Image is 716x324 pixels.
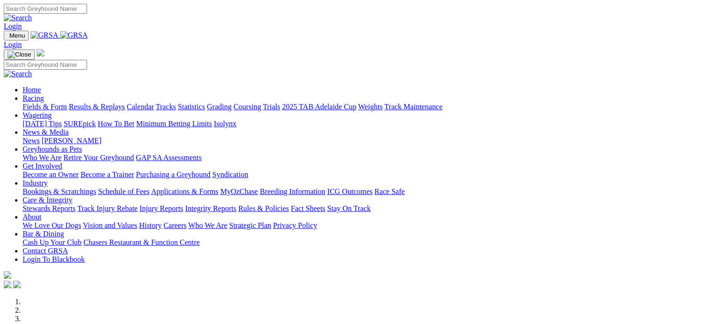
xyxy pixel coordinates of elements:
[263,103,280,111] a: Trials
[23,204,75,212] a: Stewards Reports
[8,51,31,58] img: Close
[37,49,44,57] img: logo-grsa-white.png
[23,94,44,102] a: Racing
[23,103,67,111] a: Fields & Form
[31,31,58,40] img: GRSA
[136,154,202,162] a: GAP SA Assessments
[4,14,32,22] img: Search
[212,170,248,178] a: Syndication
[291,204,325,212] a: Fact Sheets
[23,255,85,263] a: Login To Blackbook
[23,128,69,136] a: News & Media
[178,103,205,111] a: Statistics
[229,221,271,229] a: Strategic Plan
[23,111,52,119] a: Wagering
[64,120,96,128] a: SUREpick
[23,187,96,195] a: Bookings & Scratchings
[233,103,261,111] a: Coursing
[9,32,25,39] span: Menu
[136,120,212,128] a: Minimum Betting Limits
[41,137,101,145] a: [PERSON_NAME]
[163,221,186,229] a: Careers
[23,196,72,204] a: Care & Integrity
[136,170,210,178] a: Purchasing a Greyhound
[23,170,79,178] a: Become an Owner
[23,247,68,255] a: Contact GRSA
[23,238,81,246] a: Cash Up Your Club
[23,162,62,170] a: Get Involved
[156,103,176,111] a: Tracks
[23,213,41,221] a: About
[23,103,712,111] div: Racing
[23,204,712,213] div: Care & Integrity
[4,4,87,14] input: Search
[23,120,712,128] div: Wagering
[188,221,227,229] a: Who We Are
[23,145,82,153] a: Greyhounds as Pets
[23,221,712,230] div: About
[273,221,317,229] a: Privacy Policy
[260,187,325,195] a: Breeding Information
[23,154,712,162] div: Greyhounds as Pets
[69,103,125,111] a: Results & Replays
[77,204,137,212] a: Track Injury Rebate
[98,120,135,128] a: How To Bet
[185,204,236,212] a: Integrity Reports
[4,60,87,70] input: Search
[64,154,134,162] a: Retire Your Greyhound
[13,281,21,288] img: twitter.svg
[23,221,81,229] a: We Love Our Dogs
[23,86,41,94] a: Home
[282,103,356,111] a: 2025 TAB Adelaide Cup
[83,238,200,246] a: Chasers Restaurant & Function Centre
[220,187,258,195] a: MyOzChase
[23,187,712,196] div: Industry
[23,179,48,187] a: Industry
[207,103,232,111] a: Grading
[4,40,22,49] a: Login
[214,120,236,128] a: Isolynx
[23,238,712,247] div: Bar & Dining
[60,31,88,40] img: GRSA
[139,204,183,212] a: Injury Reports
[4,49,35,60] button: Toggle navigation
[127,103,154,111] a: Calendar
[238,204,289,212] a: Rules & Policies
[23,230,64,238] a: Bar & Dining
[80,170,134,178] a: Become a Trainer
[4,281,11,288] img: facebook.svg
[385,103,442,111] a: Track Maintenance
[23,170,712,179] div: Get Involved
[139,221,161,229] a: History
[358,103,383,111] a: Weights
[23,120,62,128] a: [DATE] Tips
[327,187,372,195] a: ICG Outcomes
[23,154,62,162] a: Who We Are
[374,187,404,195] a: Race Safe
[23,137,712,145] div: News & Media
[98,187,149,195] a: Schedule of Fees
[4,271,11,279] img: logo-grsa-white.png
[23,137,40,145] a: News
[4,31,29,40] button: Toggle navigation
[83,221,137,229] a: Vision and Values
[4,70,32,78] img: Search
[151,187,218,195] a: Applications & Forms
[327,204,370,212] a: Stay On Track
[4,22,22,30] a: Login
